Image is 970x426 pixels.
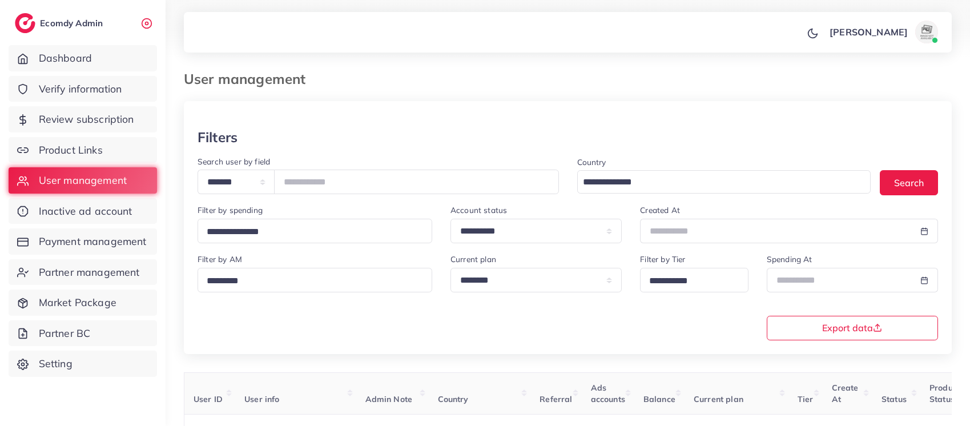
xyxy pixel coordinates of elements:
h3: User management [184,71,315,87]
a: Setting [9,351,157,377]
span: Dashboard [39,51,92,66]
h3: Filters [198,129,238,146]
label: Account status [450,204,507,216]
a: Dashboard [9,45,157,71]
h2: Ecomdy Admin [40,18,106,29]
span: Inactive ad account [39,204,132,219]
span: User ID [194,394,223,404]
button: Export data [767,316,938,340]
label: Filter by AM [198,254,242,265]
span: User info [244,394,279,404]
label: Search user by field [198,156,270,167]
a: Verify information [9,76,157,102]
span: Status [882,394,907,404]
span: Referral [540,394,572,404]
a: Market Package [9,290,157,316]
span: Current plan [694,394,743,404]
label: Current plan [450,254,496,265]
a: Inactive ad account [9,198,157,224]
label: Filter by spending [198,204,263,216]
a: User management [9,167,157,194]
a: Partner BC [9,320,157,347]
span: Partner BC [39,326,91,341]
div: Search for option [577,170,871,194]
img: avatar [915,21,938,43]
a: Product Links [9,137,157,163]
a: Payment management [9,228,157,255]
span: Setting [39,356,73,371]
button: Search [880,170,938,195]
span: Review subscription [39,112,134,127]
div: Search for option [198,268,432,292]
input: Search for option [203,272,417,290]
span: Product Status [929,383,960,404]
span: Ads accounts [591,383,625,404]
span: Product Links [39,143,103,158]
span: Verify information [39,82,122,97]
a: [PERSON_NAME]avatar [823,21,943,43]
input: Search for option [203,223,417,241]
p: [PERSON_NAME] [830,25,908,39]
input: Search for option [579,174,856,191]
div: Search for option [198,219,432,243]
span: Payment management [39,234,147,249]
input: Search for option [645,272,734,290]
label: Filter by Tier [640,254,685,265]
span: Admin Note [365,394,413,404]
label: Spending At [767,254,812,265]
a: Partner management [9,259,157,286]
label: Country [577,156,606,168]
span: User management [39,173,127,188]
div: Search for option [640,268,748,292]
span: Country [438,394,469,404]
span: Balance [643,394,675,404]
span: Partner management [39,265,140,280]
span: Create At [832,383,859,404]
span: Tier [798,394,814,404]
img: logo [15,13,35,33]
a: Review subscription [9,106,157,132]
span: Market Package [39,295,116,310]
a: logoEcomdy Admin [15,13,106,33]
label: Created At [640,204,680,216]
span: Export data [822,323,882,332]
